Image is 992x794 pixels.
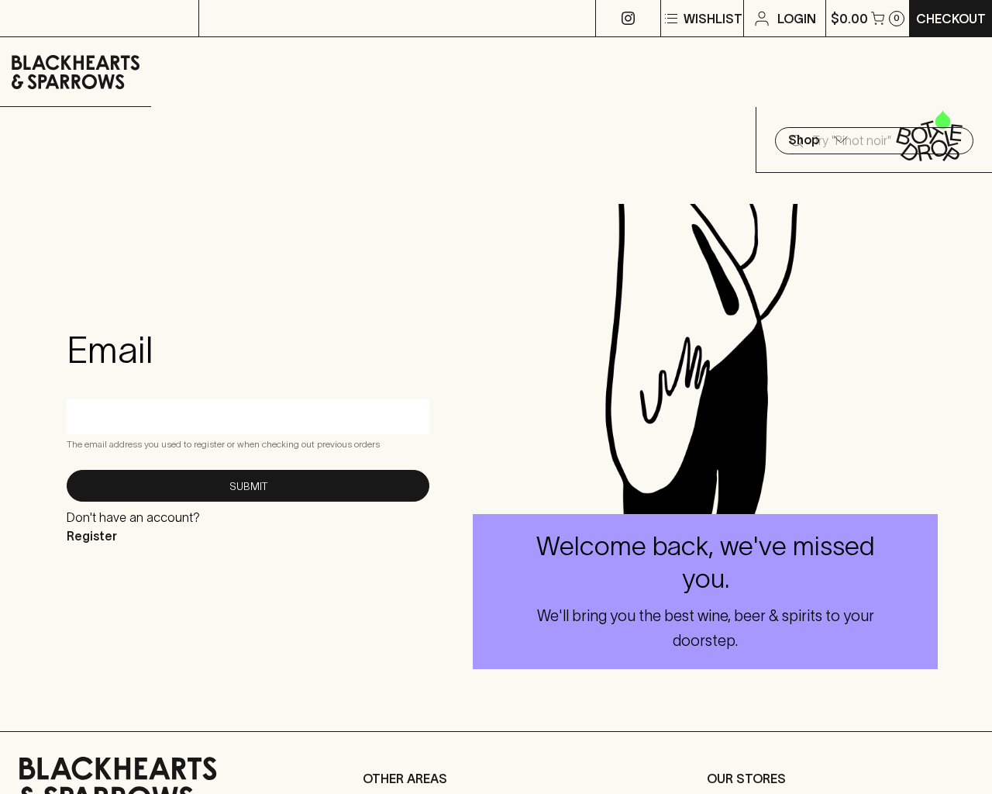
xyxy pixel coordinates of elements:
p: ⠀ [199,9,212,28]
p: Checkout [916,9,986,28]
p: Wishlist [684,9,742,28]
h4: Welcome back, we've missed you. [529,530,882,595]
h3: Email [67,328,429,371]
p: Register [67,526,200,545]
img: optimise [473,204,938,514]
p: OUR STORES [707,769,973,788]
p: OTHER AREAS [363,769,629,788]
p: The email address you used to register or when checking out previous orders [67,437,429,452]
p: Login [777,9,816,28]
input: Try "Pinot noir" [812,129,961,154]
p: $0.00 [831,9,868,28]
h6: We'll bring you the best wine, beer & spirits to your doorstep. [529,603,882,653]
button: Submit [67,470,429,502]
p: 0 [894,14,900,22]
p: Don't have an account? [67,508,200,526]
button: Shop [756,107,874,172]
